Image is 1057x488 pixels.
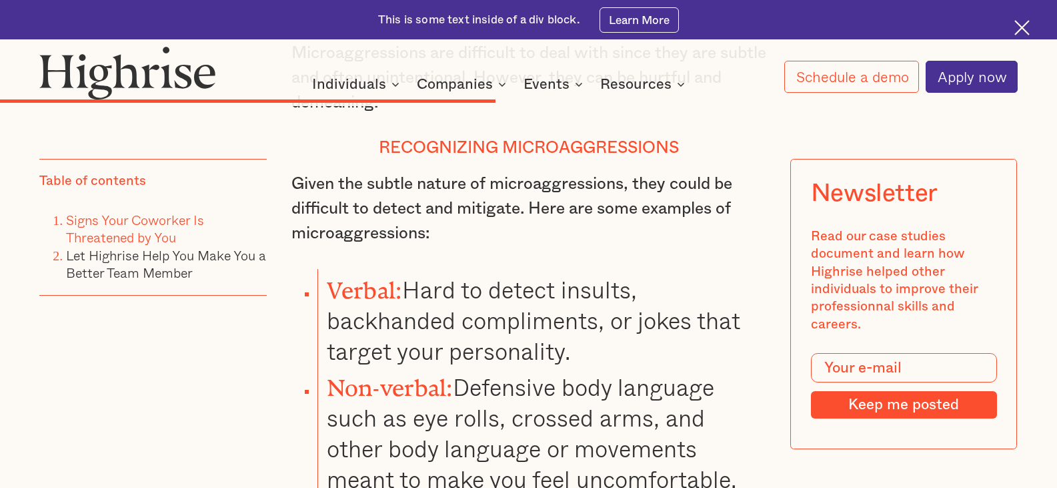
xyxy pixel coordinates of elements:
[39,46,216,99] img: Highrise logo
[811,228,997,333] div: Read our case studies document and learn how Highrise helped other individuals to improve their p...
[811,353,997,383] input: Your e-mail
[66,210,204,248] a: Signs Your Coworker Is Threatened by You
[600,7,679,33] a: Learn More
[291,138,766,158] h4: Recognizing Microaggressions
[811,353,997,419] form: Modal Form
[312,76,403,92] div: Individuals
[811,391,997,419] input: Keep me posted
[417,76,493,92] div: Companies
[417,76,510,92] div: Companies
[317,269,766,367] li: Hard to detect insults, backhanded compliments, or jokes that target your personality.
[926,61,1017,93] a: Apply now
[523,76,570,92] div: Events
[1014,20,1030,35] img: Cross icon
[327,277,402,292] strong: Verbal:
[66,245,266,283] a: Let Highrise Help You Make You a Better Team Member
[811,179,938,208] div: Newsletter
[378,12,580,28] div: This is some text inside of a div block.
[784,61,919,93] a: Schedule a demo
[327,375,453,389] strong: Non-verbal:
[523,76,587,92] div: Events
[312,76,386,92] div: Individuals
[39,173,146,190] div: Table of contents
[600,76,672,92] div: Resources
[291,172,766,246] p: Given the subtle nature of microaggressions, they could be difficult to detect and mitigate. Here...
[600,76,689,92] div: Resources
